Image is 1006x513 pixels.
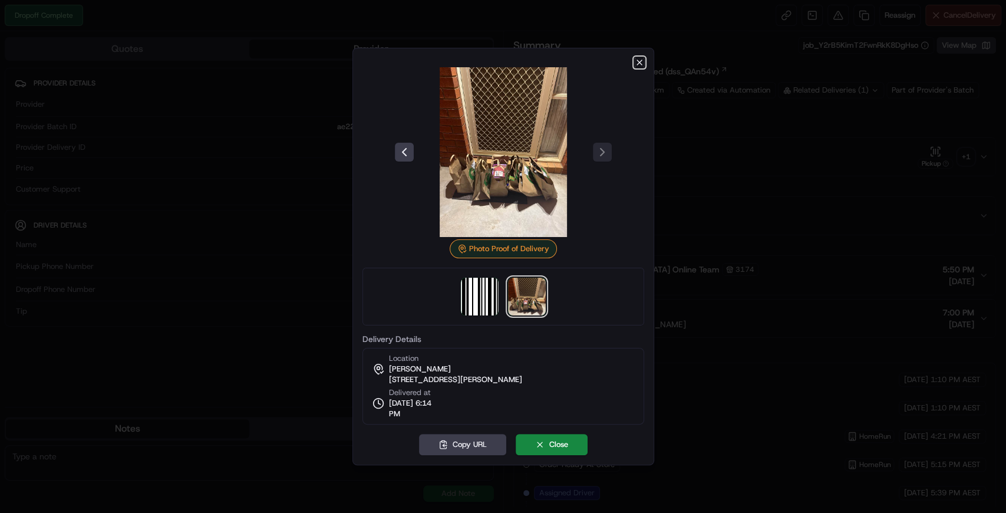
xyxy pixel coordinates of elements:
span: [STREET_ADDRESS][PERSON_NAME] [388,374,522,385]
button: Close [516,434,588,455]
label: Delivery Details [362,335,644,343]
span: Delivered at [388,387,443,398]
span: [DATE] 6:14 PM [388,398,443,419]
div: Photo Proof of Delivery [450,239,557,258]
img: photo_proof_of_delivery image [418,67,588,237]
img: barcode_scan_on_pickup image [461,278,499,315]
img: photo_proof_of_delivery image [508,278,546,315]
button: Copy URL [419,434,506,455]
span: Location [388,353,418,364]
span: [PERSON_NAME] [388,364,450,374]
